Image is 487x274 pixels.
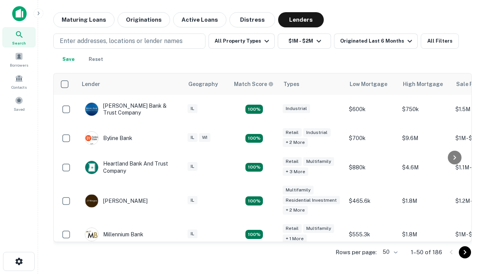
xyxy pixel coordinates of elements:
td: $9.6M [398,124,452,153]
div: Matching Properties: 27, hasApolloMatch: undefined [245,196,263,205]
button: $1M - $2M [278,33,331,49]
td: $1.8M [398,220,452,249]
span: Borrowers [10,62,28,68]
td: $4.6M [398,153,452,182]
h6: Match Score [234,80,272,88]
td: $880k [345,153,398,182]
div: IL [188,133,197,142]
td: $700k [345,124,398,153]
a: Contacts [2,71,36,92]
div: Matching Properties: 16, hasApolloMatch: undefined [245,230,263,239]
button: All Property Types [208,33,275,49]
div: Matching Properties: 19, hasApolloMatch: undefined [245,163,263,172]
button: Lenders [278,12,324,27]
div: [PERSON_NAME] Bank & Trust Company [85,102,176,116]
th: High Mortgage [398,73,452,95]
th: Lender [77,73,184,95]
iframe: Chat Widget [449,213,487,250]
img: picture [85,228,98,241]
p: 1–50 of 186 [411,248,442,257]
th: Low Mortgage [345,73,398,95]
div: IL [188,229,197,238]
button: Enter addresses, locations or lender names [53,33,205,49]
button: Reset [84,52,108,67]
th: Geography [184,73,229,95]
td: $750k [398,95,452,124]
div: Low Mortgage [350,80,387,89]
div: IL [188,196,197,205]
td: $600k [345,95,398,124]
button: Maturing Loans [53,12,115,27]
div: [PERSON_NAME] [85,194,148,208]
span: Saved [14,106,25,112]
div: IL [188,104,197,113]
td: $465.6k [345,182,398,220]
button: All Filters [421,33,459,49]
img: picture [85,103,98,116]
img: capitalize-icon.png [12,6,27,21]
div: Byline Bank [85,131,132,145]
div: Capitalize uses an advanced AI algorithm to match your search with the best lender. The match sco... [234,80,274,88]
div: Retail [283,157,302,166]
span: Contacts [11,84,27,90]
img: picture [85,132,98,145]
div: 50 [380,247,399,258]
div: + 2 more [283,206,308,215]
div: Multifamily [303,224,334,233]
div: Matching Properties: 28, hasApolloMatch: undefined [245,105,263,114]
div: Multifamily [283,186,314,194]
div: Heartland Bank And Trust Company [85,160,176,174]
p: Enter addresses, locations or lender names [60,37,183,46]
div: IL [188,162,197,171]
div: Retail [283,128,302,137]
button: Originated Last 6 Months [334,33,418,49]
td: $555.3k [345,220,398,249]
button: Save your search to get updates of matches that match your search criteria. [56,52,81,67]
button: Active Loans [173,12,226,27]
div: Multifamily [303,157,334,166]
img: picture [85,194,98,207]
td: $1.8M [398,182,452,220]
div: Retail [283,224,302,233]
div: Types [283,80,299,89]
div: Millennium Bank [85,228,143,241]
div: Lender [82,80,100,89]
div: Residential Investment [283,196,340,205]
button: Distress [229,12,275,27]
div: + 3 more [283,167,308,176]
th: Types [279,73,345,95]
div: Matching Properties: 20, hasApolloMatch: undefined [245,134,263,143]
div: WI [199,133,210,142]
div: + 1 more [283,234,307,243]
div: Geography [188,80,218,89]
button: Originations [118,12,170,27]
span: Search [12,40,26,46]
div: + 2 more [283,138,308,147]
button: Go to next page [459,246,471,258]
div: High Mortgage [403,80,443,89]
a: Saved [2,93,36,114]
div: Industrial [283,104,310,113]
img: picture [85,161,98,174]
a: Search [2,27,36,48]
p: Rows per page: [336,248,377,257]
a: Borrowers [2,49,36,70]
div: Originated Last 6 Months [340,37,414,46]
div: Industrial [303,128,331,137]
th: Capitalize uses an advanced AI algorithm to match your search with the best lender. The match sco... [229,73,279,95]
